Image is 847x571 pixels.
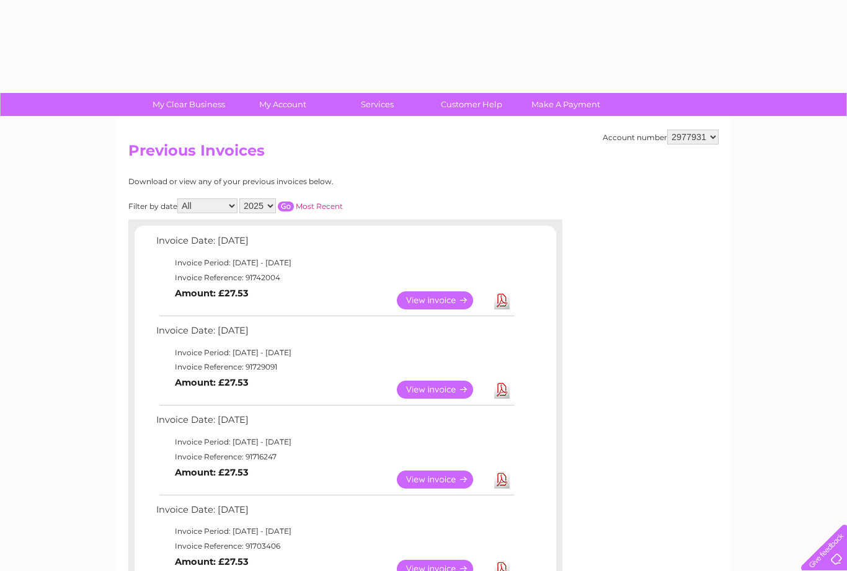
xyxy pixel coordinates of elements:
h2: Previous Invoices [128,142,719,166]
b: Amount: £27.53 [175,377,249,388]
a: Download [494,381,510,399]
td: Invoice Period: [DATE] - [DATE] [153,435,516,449]
td: Invoice Reference: 91729091 [153,360,516,374]
a: My Account [232,93,334,116]
a: View [397,291,488,309]
a: My Clear Business [138,93,240,116]
td: Invoice Date: [DATE] [153,232,516,255]
a: Download [494,471,510,489]
a: Download [494,291,510,309]
b: Amount: £27.53 [175,556,249,567]
a: Customer Help [420,93,523,116]
td: Invoice Date: [DATE] [153,502,516,525]
td: Invoice Period: [DATE] - [DATE] [153,524,516,539]
div: Download or view any of your previous invoices below. [128,177,454,186]
a: Most Recent [296,201,343,211]
a: View [397,381,488,399]
td: Invoice Date: [DATE] [153,412,516,435]
a: Services [326,93,428,116]
div: Account number [603,130,719,144]
td: Invoice Date: [DATE] [153,322,516,345]
td: Invoice Reference: 91716247 [153,449,516,464]
td: Invoice Period: [DATE] - [DATE] [153,255,516,270]
b: Amount: £27.53 [175,288,249,299]
td: Invoice Period: [DATE] - [DATE] [153,345,516,360]
td: Invoice Reference: 91742004 [153,270,516,285]
td: Invoice Reference: 91703406 [153,539,516,554]
b: Amount: £27.53 [175,467,249,478]
div: Filter by date [128,198,454,213]
a: Make A Payment [515,93,617,116]
a: View [397,471,488,489]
